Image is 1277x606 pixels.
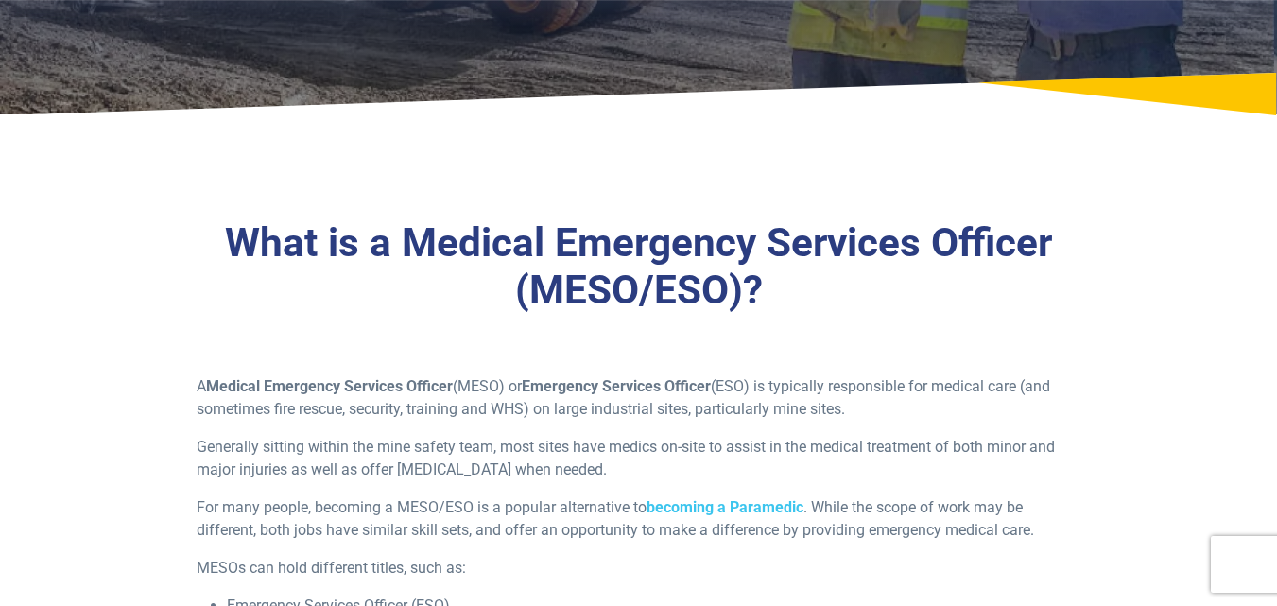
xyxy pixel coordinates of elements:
p: Generally sitting within the mine safety team, most sites have medics on-site to assist in the me... [197,436,1081,481]
h3: What is a Medical Emergency Services Officer (MESO/ESO)? [106,219,1172,315]
p: For many people, becoming a MESO/ESO is a popular alternative to . While the scope of work may be... [197,496,1081,542]
p: MESOs can hold different titles, such as: [197,557,1081,580]
strong: Emergency Services Officer [522,377,711,395]
a: becoming a Paramedic [647,498,803,516]
p: A (MESO) or (ESO) is typically responsible for medical care (and sometimes fire rescue, security,... [197,375,1081,421]
strong: Medical Emergency Services Officer [206,377,453,395]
